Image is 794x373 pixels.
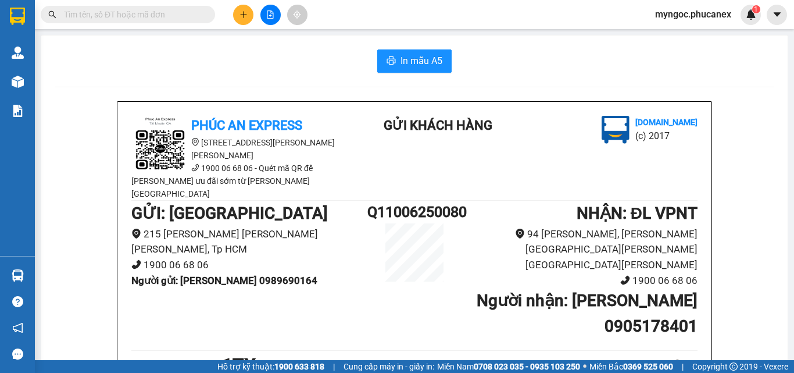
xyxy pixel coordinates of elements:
[191,118,302,133] b: Phúc An Express
[729,363,738,371] span: copyright
[287,5,307,25] button: aim
[387,56,396,67] span: printer
[131,204,328,223] b: GỬI : [GEOGRAPHIC_DATA]
[462,226,698,273] li: 94 [PERSON_NAME], [PERSON_NAME][GEOGRAPHIC_DATA][PERSON_NAME][GEOGRAPHIC_DATA][PERSON_NAME]
[752,5,760,13] sup: 1
[682,360,684,373] span: |
[589,360,673,373] span: Miền Bắc
[515,229,525,239] span: environment
[12,76,24,88] img: warehouse-icon
[746,9,756,20] img: icon-new-feature
[620,275,630,285] span: phone
[384,118,492,133] b: Gửi khách hàng
[12,296,23,307] span: question-circle
[266,10,274,19] span: file-add
[48,10,56,19] span: search
[131,275,317,286] b: Người gửi : [PERSON_NAME] 0989690164
[583,364,586,369] span: ⚪️
[623,362,673,371] strong: 0369 525 060
[131,226,367,257] li: 215 [PERSON_NAME] [PERSON_NAME] [PERSON_NAME], Tp HCM
[131,116,189,174] img: logo.jpg
[131,162,341,200] li: 1900 06 68 06 - Quét mã QR để [PERSON_NAME] ưu đãi sớm từ [PERSON_NAME][GEOGRAPHIC_DATA]
[233,5,253,25] button: plus
[646,7,741,22] span: myngoc.phucanex
[577,204,698,223] b: NHẬN : ĐL VPNT
[767,5,787,25] button: caret-down
[635,118,698,127] b: [DOMAIN_NAME]
[462,273,698,289] li: 1900 06 68 06
[602,116,630,144] img: logo.jpg
[131,260,141,269] span: phone
[12,322,23,333] span: notification
[12,349,23,360] span: message
[344,360,434,373] span: Cung cấp máy in - giấy in:
[131,229,141,239] span: environment
[772,9,782,20] span: caret-down
[12,47,24,59] img: warehouse-icon
[400,54,442,68] span: In mẫu A5
[217,360,324,373] span: Hỗ trợ kỹ thuật:
[260,5,281,25] button: file-add
[131,257,367,273] li: 1900 06 68 06
[367,201,462,223] h1: Q11006250080
[131,136,341,162] li: [STREET_ADDRESS][PERSON_NAME][PERSON_NAME]
[12,105,24,117] img: solution-icon
[239,10,248,19] span: plus
[191,138,199,146] span: environment
[754,5,758,13] span: 1
[437,360,580,373] span: Miền Nam
[191,164,199,172] span: phone
[10,8,25,25] img: logo-vxr
[293,10,301,19] span: aim
[333,360,335,373] span: |
[474,362,580,371] strong: 0708 023 035 - 0935 103 250
[377,49,452,73] button: printerIn mẫu A5
[477,291,698,336] b: Người nhận : [PERSON_NAME] 0905178401
[635,129,698,143] li: (c) 2017
[12,269,24,282] img: warehouse-icon
[274,362,324,371] strong: 1900 633 818
[64,8,201,21] input: Tìm tên, số ĐT hoặc mã đơn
